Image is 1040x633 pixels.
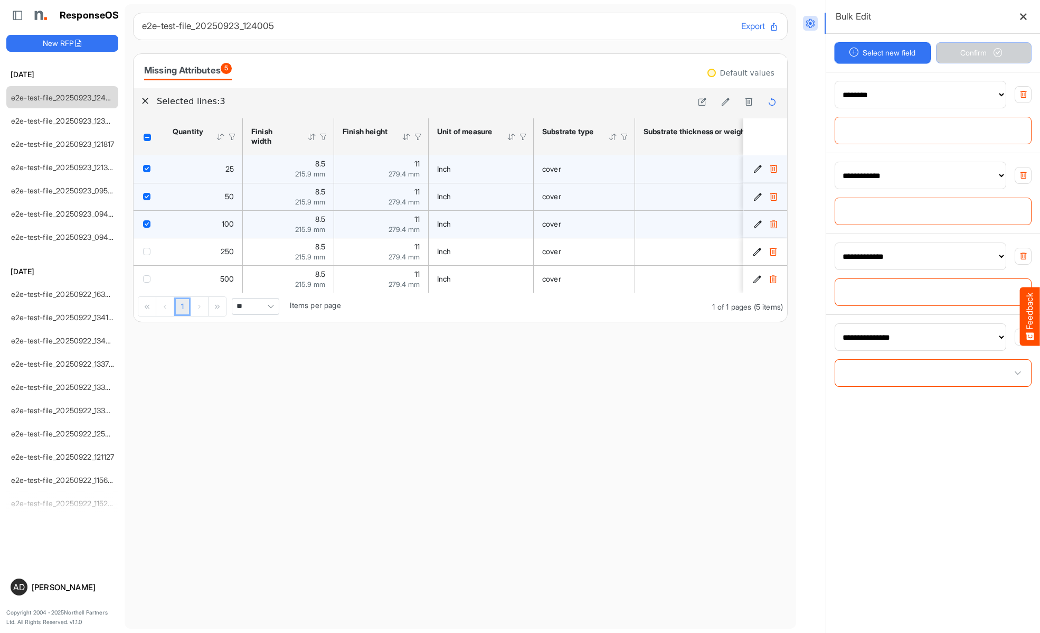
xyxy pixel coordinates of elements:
[437,219,451,228] span: Inch
[315,187,325,196] span: 8.5
[752,246,762,257] button: Edit
[835,42,931,63] button: Select new field
[295,170,325,178] span: 215.9 mm
[768,219,779,229] button: Delete
[635,210,792,238] td: 80 is template cell Column Header httpsnorthellcomontologiesmapping-rulesmaterialhasmaterialthick...
[741,20,779,33] button: Export
[243,210,334,238] td: 8.5 is template cell Column Header httpsnorthellcomontologiesmapping-rulesmeasurementhasfinishsiz...
[836,9,871,24] h6: Bulk Edit
[319,132,328,142] div: Filter Icon
[138,297,156,316] div: Go to first page
[752,274,762,284] button: Edit
[389,280,420,288] span: 279.4 mm
[243,155,334,183] td: 8.5 is template cell Column Header httpsnorthellcomontologiesmapping-rulesmeasurementhasfinishsiz...
[164,265,243,293] td: 500 is template cell Column Header httpsnorthellcomontologiesmapping-rulesorderhasquantity
[6,69,118,80] h6: [DATE]
[295,253,325,261] span: 215.9 mm
[228,132,237,142] div: Filter Icon
[429,183,534,210] td: Inch is template cell Column Header httpsnorthellcomontologiesmapping-rulesmeasurementhasunitofme...
[437,192,451,201] span: Inch
[225,192,234,201] span: 50
[1020,287,1040,346] button: Feedback
[414,215,420,224] span: 11
[720,69,774,77] div: Default values
[518,132,528,142] div: Filter Icon
[60,10,119,21] h1: ResponseOS
[11,209,122,218] a: e2e-test-file_20250923_094940
[315,159,325,168] span: 8.5
[251,127,294,146] div: Finish width
[389,253,420,261] span: 279.4 mm
[635,155,792,183] td: 80 is template cell Column Header httpsnorthellcomontologiesmapping-rulesmaterialhasmaterialthick...
[334,183,429,210] td: 11 is template cell Column Header httpsnorthellcomontologiesmapping-rulesmeasurementhasfinishsize...
[11,476,115,485] a: e2e-test-file_20250922_115612
[768,274,778,284] button: Delete
[209,297,226,316] div: Go to last page
[315,242,325,251] span: 8.5
[11,163,118,172] a: e2e-test-file_20250923_121340
[620,132,629,142] div: Filter Icon
[437,274,451,283] span: Inch
[11,93,120,102] a: e2e-test-file_20250923_124005
[164,210,243,238] td: 100 is template cell Column Header httpsnorthellcomontologiesmapping-rulesorderhasquantity
[635,183,792,210] td: 80 is template cell Column Header httpsnorthellcomontologiesmapping-rulesmaterialhasmaterialthick...
[191,297,209,316] div: Go to next page
[414,269,420,278] span: 11
[768,164,779,174] button: Delete
[11,313,117,322] a: e2e-test-file_20250922_134123
[437,164,451,173] span: Inch
[295,280,325,288] span: 215.9 mm
[134,238,164,265] td: checkbox
[134,155,164,183] td: checkbox
[142,22,733,31] h6: e2e-test-file_20250923_124005
[429,265,534,293] td: Inch is template cell Column Header httpsnorthellcomontologiesmapping-rulesmeasurementhasunitofme...
[414,159,420,168] span: 11
[13,583,25,591] span: AD
[11,406,117,415] a: e2e-test-file_20250922_133214
[542,192,561,201] span: cover
[6,608,118,627] p: Copyright 2004 - 2025 Northell Partners Ltd. All Rights Reserved. v 1.1.0
[315,215,325,224] span: 8.5
[414,242,420,251] span: 11
[534,210,635,238] td: cover is template cell Column Header httpsnorthellcomontologiesmapping-rulesmaterialhassubstratem...
[221,63,232,74] span: 5
[11,383,119,392] a: e2e-test-file_20250922_133449
[960,47,1007,59] span: Confirm
[220,274,234,283] span: 500
[768,246,778,257] button: Delete
[743,210,789,238] td: 1752342f-b789-45cc-b073-f9a1ee85b133 is template cell Column Header
[221,247,234,256] span: 250
[144,63,232,78] div: Missing Attributes
[6,266,118,277] h6: [DATE]
[334,210,429,238] td: 11 is template cell Column Header httpsnorthellcomontologiesmapping-rulesmeasurementhasfinishsize...
[534,265,635,293] td: cover is template cell Column Header httpsnorthellcomontologiesmapping-rulesmaterialhassubstratem...
[11,359,118,368] a: e2e-test-file_20250922_133735
[243,183,334,210] td: 8.5 is template cell Column Header httpsnorthellcomontologiesmapping-rulesmeasurementhasfinishsiz...
[437,127,493,136] div: Unit of measure
[11,232,120,241] a: e2e-test-file_20250923_094821
[134,265,164,293] td: checkbox
[11,116,119,125] a: e2e-test-file_20250923_123854
[334,265,429,293] td: 11 is template cell Column Header httpsnorthellcomontologiesmapping-rulesmeasurementhasfinishsize...
[134,293,787,322] div: Pager Container
[134,183,164,210] td: checkbox
[174,297,191,316] a: Page 1 of 1 Pages
[752,191,763,202] button: Edit
[429,155,534,183] td: Inch is template cell Column Header httpsnorthellcomontologiesmapping-rulesmeasurementhasunitofme...
[542,219,561,228] span: cover
[32,583,114,591] div: [PERSON_NAME]
[11,186,121,195] a: e2e-test-file_20250923_095507
[542,274,561,283] span: cover
[232,298,279,315] span: Pagerdropdown
[743,238,789,265] td: b8df3baf-b0a9-4216-b161-fde8d1ba9971 is template cell Column Header
[11,336,120,345] a: e2e-test-file_20250922_134044
[29,5,50,26] img: Northell
[754,302,783,311] span: (5 items)
[334,238,429,265] td: 11 is template cell Column Header httpsnorthellcomontologiesmapping-rulesmeasurementhasfinishsize...
[743,183,789,210] td: 4991c92c-3d8d-4682-b272-a8d82f0c4562 is template cell Column Header
[712,302,751,311] span: 1 of 1 pages
[164,238,243,265] td: 250 is template cell Column Header httpsnorthellcomontologiesmapping-rulesorderhasquantity
[429,238,534,265] td: Inch is template cell Column Header httpsnorthellcomontologiesmapping-rulesmeasurementhasunitofme...
[414,187,420,196] span: 11
[134,210,164,238] td: checkbox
